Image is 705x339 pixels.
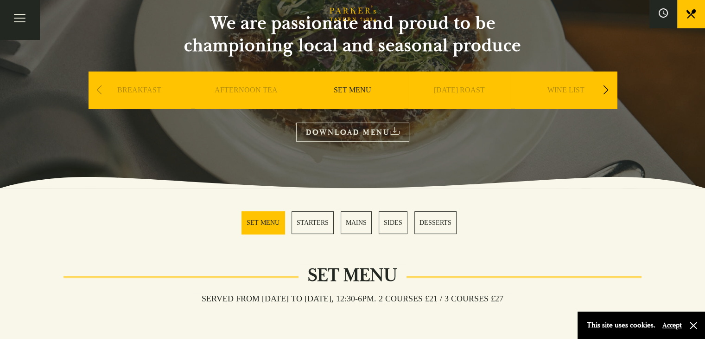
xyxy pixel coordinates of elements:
[600,80,612,100] div: Next slide
[195,72,297,137] div: 2 / 9
[117,85,161,123] a: BREAKFAST
[93,80,106,100] div: Previous slide
[341,211,372,234] a: 3 / 5
[515,72,617,137] div: 5 / 9
[292,211,334,234] a: 2 / 5
[215,85,278,123] a: AFTERNOON TEA
[414,211,457,234] a: 5 / 5
[547,85,584,123] a: WINE LIST
[241,211,285,234] a: 1 / 5
[296,123,409,142] a: DOWNLOAD MENU
[192,293,513,304] h3: Served from [DATE] to [DATE], 12:30-6pm. 2 COURSES £21 / 3 COURSES £27
[167,12,538,57] h2: We are passionate and proud to be championing local and seasonal produce
[334,85,371,123] a: SET MENU
[408,72,510,137] div: 4 / 9
[662,321,682,330] button: Accept
[689,321,698,330] button: Close and accept
[299,264,406,287] h2: Set Menu
[379,211,407,234] a: 4 / 5
[89,72,191,137] div: 1 / 9
[434,85,485,123] a: [DATE] ROAST
[587,319,655,332] p: This site uses cookies.
[302,72,404,137] div: 3 / 9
